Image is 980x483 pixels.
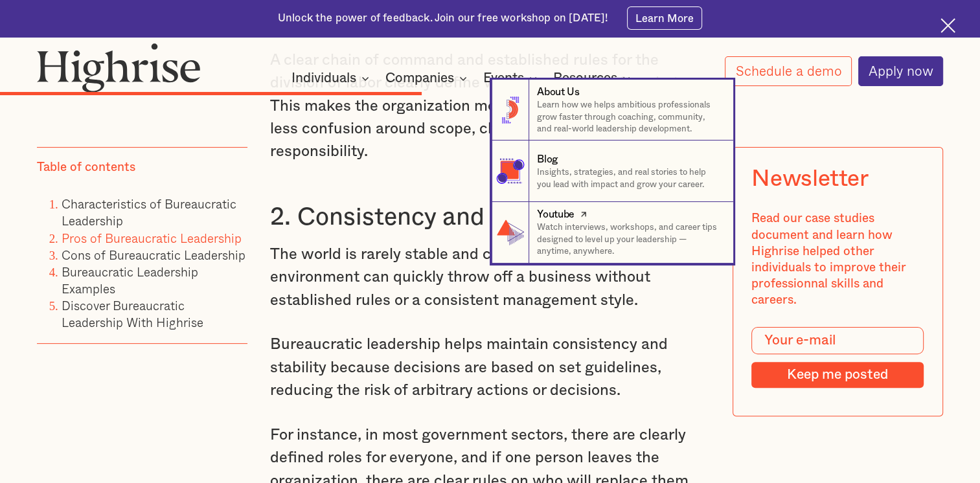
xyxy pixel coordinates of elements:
[291,71,373,86] div: Individuals
[37,43,201,92] img: Highrise logo
[627,6,703,30] a: Learn More
[492,140,733,202] a: BlogInsights, strategies, and real stories to help you lead with impact and grow your career.
[62,297,203,332] a: Discover Bureaucratic Leadership With Highrise
[725,56,852,86] a: Schedule a demo
[537,152,558,167] div: Blog
[752,327,924,388] form: Modal Form
[940,18,955,33] img: Cross icon
[62,262,198,298] a: Bureaucratic Leadership Examples
[537,207,575,222] div: Youtube
[492,80,733,141] a: About UsLearn how we helps ambitious professionals grow faster through coaching, community, and r...
[858,56,944,86] a: Apply now
[483,71,524,86] div: Events
[537,166,721,190] p: Insights, strategies, and real stories to help you lead with impact and grow your career.
[492,202,733,264] a: YoutubeWatch interviews, workshops, and career tips designed to level up your leadership — anytim...
[385,71,471,86] div: Companies
[270,243,711,312] p: The world is rarely stable and changes in the business environment can quickly throw off a busine...
[385,71,454,86] div: Companies
[483,71,541,86] div: Events
[537,99,721,135] p: Learn how we helps ambitious professionals grow faster through coaching, community, and real-worl...
[537,85,579,100] div: About Us
[291,71,356,86] div: Individuals
[553,71,634,86] div: Resources
[752,362,924,388] input: Keep me posted
[553,71,617,86] div: Resources
[278,11,608,26] div: Unlock the power of feedback. Join our free workshop on [DATE]!
[537,221,721,258] p: Watch interviews, workshops, and career tips designed to level up your leadership — anytime, anyw...
[270,333,711,402] p: Bureaucratic leadership helps maintain consistency and stability because decisions are based on s...
[752,327,924,355] input: Your e-mail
